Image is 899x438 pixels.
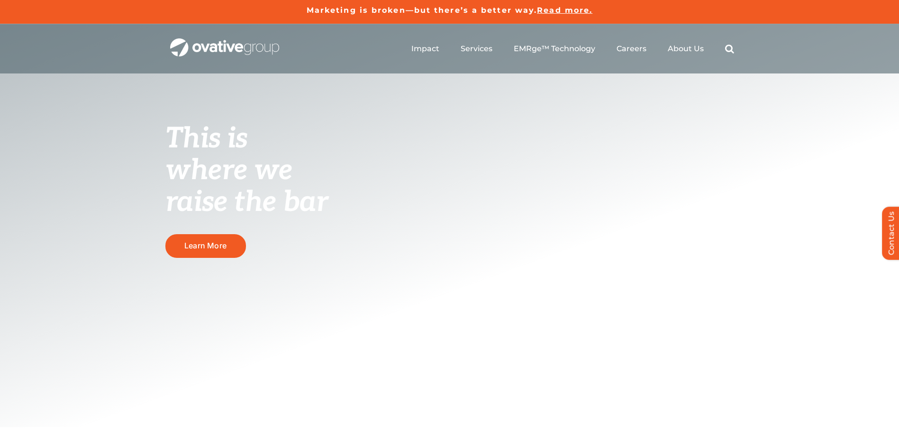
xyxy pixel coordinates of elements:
span: Learn More [184,241,227,250]
span: where we raise the bar [165,154,328,219]
nav: Menu [411,34,734,64]
a: About Us [668,44,704,54]
a: Read more. [537,6,592,15]
a: Careers [617,44,646,54]
a: Marketing is broken—but there’s a better way. [307,6,537,15]
a: EMRge™ Technology [514,44,595,54]
a: OG_Full_horizontal_WHT [170,37,279,46]
a: Learn More [165,234,246,257]
a: Search [725,44,734,54]
a: Services [461,44,492,54]
span: This is [165,122,248,156]
a: Impact [411,44,439,54]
